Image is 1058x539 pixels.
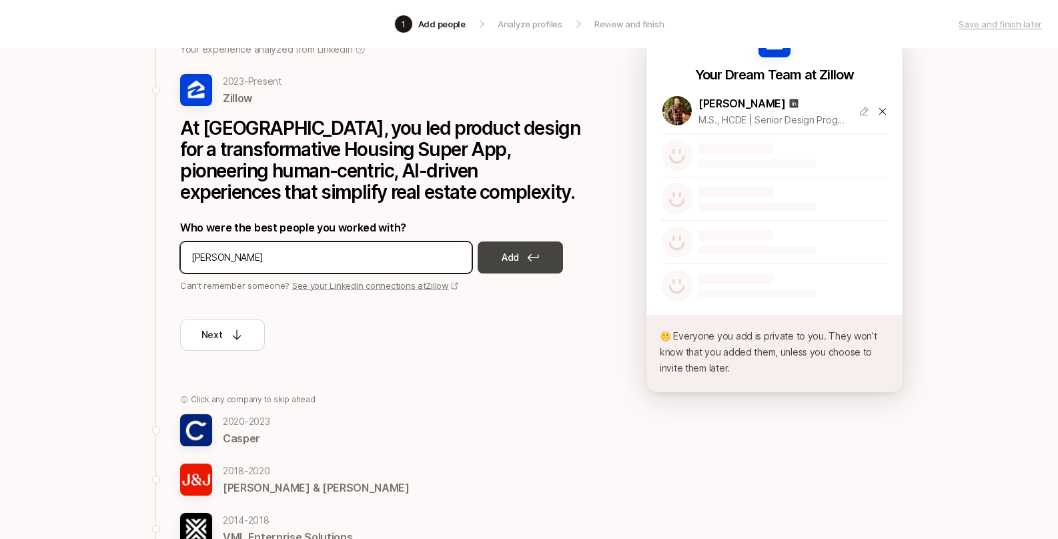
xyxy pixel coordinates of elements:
[292,280,459,291] a: See your LinkedIn connections atZillow
[660,328,889,376] p: 🤫 Everyone you add is private to you. They won’t know that you added them, unless you choose to i...
[594,17,664,31] p: Review and finish
[661,269,693,302] img: default-avatar.svg
[180,219,580,236] p: Who were the best people you worked with?
[180,414,212,446] img: f9729ba1_078f_4cfa_aac7_ba0c5d0a4dd8.jpg
[223,414,270,430] p: 2020 - 2023
[180,117,580,203] p: At [GEOGRAPHIC_DATA], you led product design for a transformative Housing Super App, pioneering h...
[191,394,316,406] p: Click any company to skip ahead
[223,479,410,496] p: [PERSON_NAME] & [PERSON_NAME]
[959,17,1042,31] p: Save and finish later
[223,73,282,89] p: 2023 - Present
[180,319,265,351] button: Next
[223,512,352,528] p: 2014 - 2018
[698,112,848,128] p: M.S., HCDE | Senior Design Program Manager @Zillow - DesignOps | ex-Amazon
[180,74,212,106] img: 720e2c55_54b7_4bd2_87f0_a2069fa43ec7.jpg
[223,430,270,447] p: Casper
[502,249,519,265] p: Add
[498,17,562,31] p: Analyze profiles
[223,89,282,107] p: Zillow
[418,17,466,31] p: Add people
[698,95,786,112] p: [PERSON_NAME]
[191,249,461,265] input: Add their name
[662,96,692,125] img: 1666371157539
[661,139,693,171] img: default-avatar.svg
[180,41,352,57] p: Your experience analyzed from LinkedIn
[661,183,693,215] img: default-avatar.svg
[478,241,563,274] button: Add
[223,463,410,479] p: 2018 - 2020
[180,464,212,496] img: 6d64c589_06af_4ccb_baf0_cf6575404716.jpg
[819,65,854,84] p: Zillow
[695,65,817,84] p: Your Dream Team at
[180,279,580,292] p: Can’t remember someone?
[201,327,223,343] p: Next
[402,17,406,31] p: 1
[661,226,693,258] img: default-avatar.svg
